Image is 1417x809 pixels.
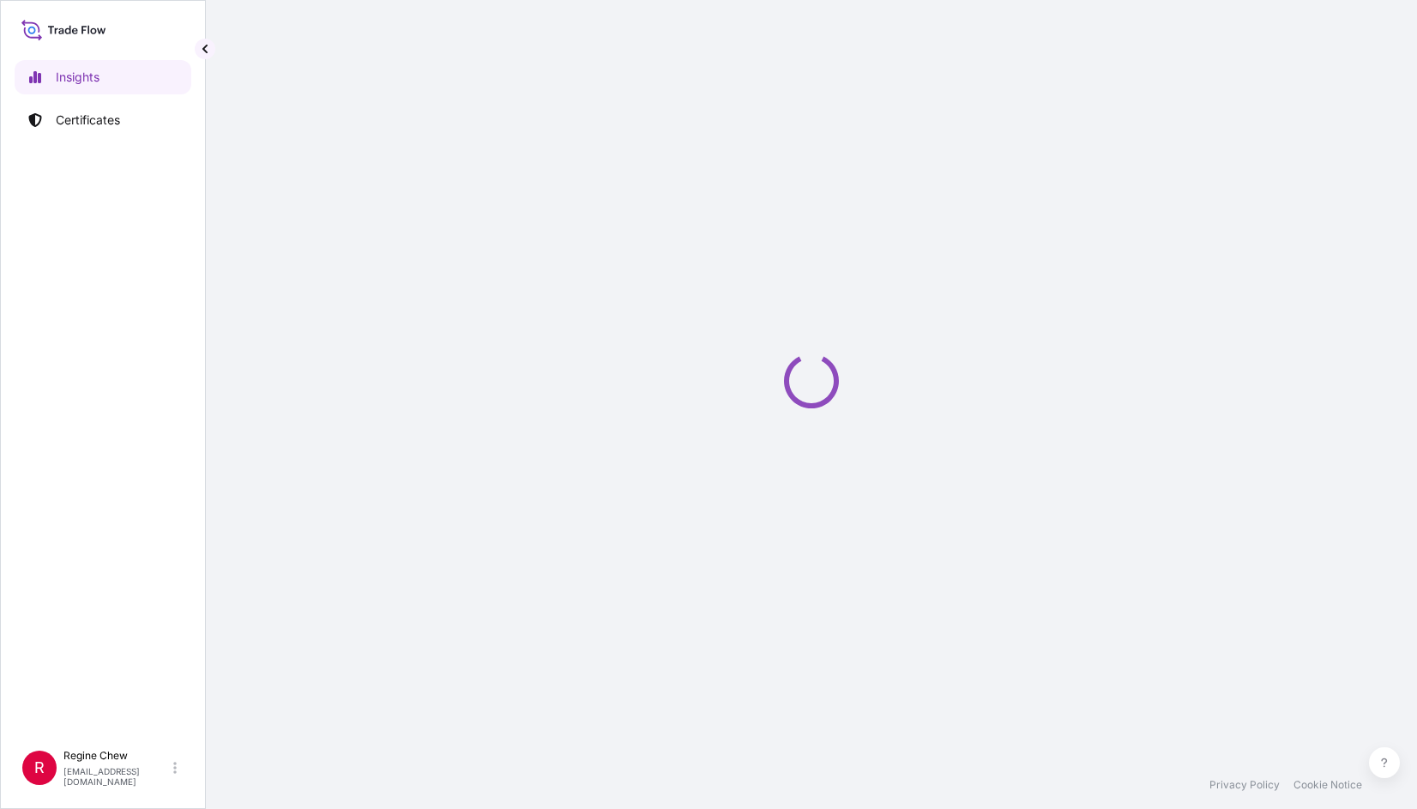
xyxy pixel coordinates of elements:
span: R [34,759,45,776]
a: Insights [15,60,191,94]
p: [EMAIL_ADDRESS][DOMAIN_NAME] [63,766,170,787]
p: Certificates [56,112,120,129]
a: Cookie Notice [1293,778,1362,792]
p: Insights [56,69,99,86]
p: Regine Chew [63,749,170,763]
a: Certificates [15,103,191,137]
a: Privacy Policy [1209,778,1280,792]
